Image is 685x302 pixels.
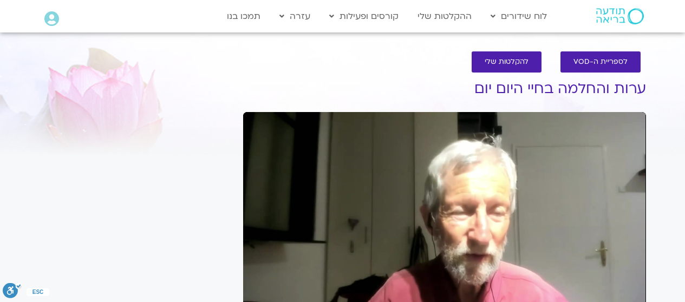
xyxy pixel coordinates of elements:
a: קורסים ופעילות [324,6,404,27]
a: לוח שידורים [485,6,552,27]
a: לספריית ה-VOD [560,51,641,73]
a: ההקלטות שלי [412,6,477,27]
span: לספריית ה-VOD [573,58,628,66]
a: תמכו בנו [221,6,266,27]
span: להקלטות שלי [485,58,529,66]
img: תודעה בריאה [596,8,644,24]
h1: ערות והחלמה בחיי היום יום [243,81,646,97]
a: להקלטות שלי [472,51,542,73]
a: עזרה [274,6,316,27]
